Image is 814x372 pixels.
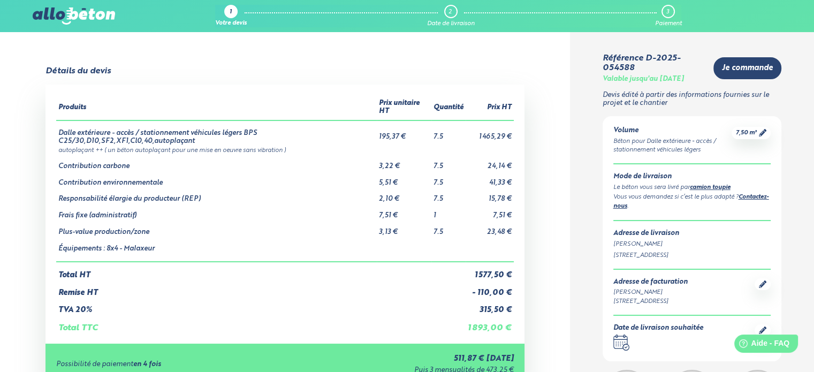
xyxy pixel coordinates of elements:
td: Total TTC [56,315,465,333]
td: 1 893,00 € [466,315,514,333]
div: Vous vous demandez si c’est le plus adapté ? . [613,193,771,212]
td: TVA 20% [56,297,465,315]
td: 7,51 € [466,203,514,220]
td: 3,13 € [377,220,431,237]
td: 23,48 € [466,220,514,237]
td: 3,22 € [377,154,431,171]
div: [STREET_ADDRESS] [613,297,688,306]
td: 1 [431,203,466,220]
td: 7.5 [431,154,466,171]
div: Date de livraison souhaitée [613,324,703,332]
iframe: Help widget launcher [719,330,802,360]
td: Total HT [56,262,465,280]
div: Date de livraison [427,20,475,27]
div: Détails du devis [45,66,111,76]
div: Référence D-2025-054588 [603,54,705,73]
td: autoplaçant ++ ( un béton autoplaçant pour une mise en oeuvre sans vibration ) [56,145,513,154]
div: [PERSON_NAME] [613,240,771,249]
div: Adresse de facturation [613,278,688,286]
td: 24,14 € [466,154,514,171]
td: Plus-value production/zone [56,220,377,237]
td: Contribution carbone [56,154,377,171]
div: Mode de livraison [613,173,771,181]
div: 2 [448,9,452,16]
a: 3 Paiement [655,5,681,27]
th: Prix unitaire HT [377,95,431,120]
td: 7.5 [431,120,466,145]
td: 315,50 € [466,297,514,315]
th: Produits [56,95,377,120]
td: Responsabilité élargie du producteur (REP) [56,187,377,203]
div: [PERSON_NAME] [613,288,688,297]
td: 5,51 € [377,171,431,187]
td: 1 577,50 € [466,262,514,280]
a: camion toupie [690,185,731,191]
a: Je commande [713,57,781,79]
td: 7.5 [431,171,466,187]
td: Frais fixe (administratif) [56,203,377,220]
th: Prix HT [466,95,514,120]
div: Adresse de livraison [613,230,771,238]
td: Contribution environnementale [56,171,377,187]
a: 2 Date de livraison [427,5,475,27]
td: - 110,00 € [466,280,514,298]
div: 1 [230,9,232,16]
div: Béton pour Dalle extérieure - accès / stationnement véhicules légers [613,137,732,155]
div: 3 [666,9,669,16]
div: Le béton vous sera livré par [613,183,771,193]
a: 1 Votre devis [215,5,247,27]
td: Équipements : 8x4 - Malaxeur [56,237,377,262]
div: Paiement [655,20,681,27]
div: Volume [613,127,732,135]
div: Votre devis [215,20,247,27]
td: 41,33 € [466,171,514,187]
strong: en 4 fois [133,361,161,368]
span: Je commande [722,64,773,73]
th: Quantité [431,95,466,120]
td: 2,10 € [377,187,431,203]
div: 511,87 € [DATE] [291,354,514,363]
td: 7,51 € [377,203,431,220]
div: Valable jusqu'au [DATE] [603,75,684,83]
div: [STREET_ADDRESS] [613,251,771,260]
td: Remise HT [56,280,465,298]
td: 1 465,29 € [466,120,514,145]
td: 7.5 [431,187,466,203]
p: Devis édité à partir des informations fournies sur le projet et le chantier [603,92,782,107]
td: 15,78 € [466,187,514,203]
td: 7.5 [431,220,466,237]
img: allobéton [33,7,115,25]
td: 195,37 € [377,120,431,145]
div: Possibilité de paiement [56,361,291,369]
td: Dalle extérieure - accès / stationnement véhicules légers BPS C25/30,D10,SF2,XF1,Cl0,40,autoplaçant [56,120,377,145]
